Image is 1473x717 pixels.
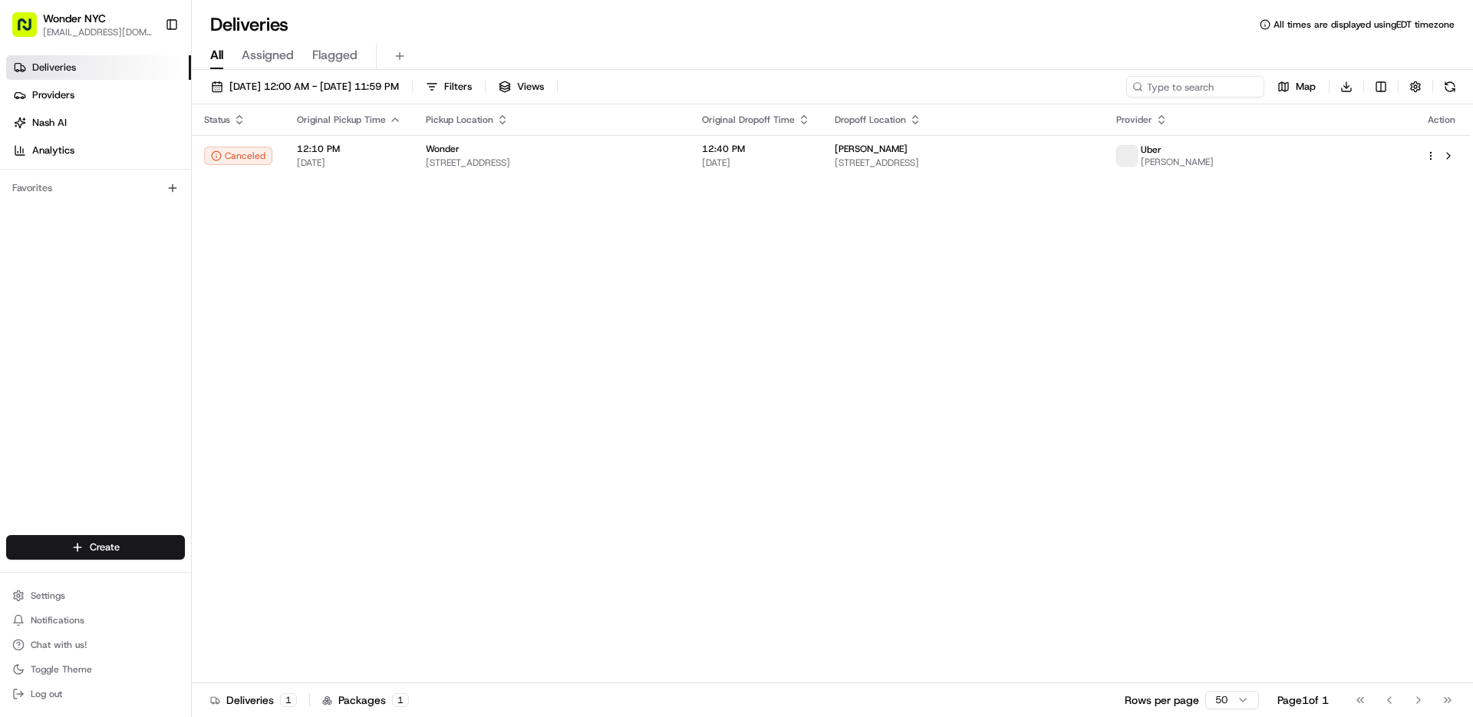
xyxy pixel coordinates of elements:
span: [STREET_ADDRESS] [835,157,1092,169]
span: Assigned [242,46,294,64]
span: 12:10 PM [297,143,401,155]
button: Create [6,535,185,560]
span: Status [204,114,230,126]
span: Uber [1141,144,1162,156]
button: Filters [419,76,479,97]
span: [DATE] [297,157,401,169]
div: Favorites [6,176,185,200]
span: [PERSON_NAME] [1141,156,1214,168]
div: 1 [392,693,409,707]
button: Toggle Theme [6,659,185,680]
button: Canceled [204,147,272,165]
span: Provider [1116,114,1152,126]
span: Settings [31,590,65,602]
button: Wonder NYC [43,11,106,26]
button: Notifications [6,610,185,631]
span: Views [517,80,544,94]
span: Flagged [312,46,358,64]
span: [STREET_ADDRESS] [426,157,677,169]
span: Log out [31,688,62,700]
button: Refresh [1439,76,1461,97]
span: Dropoff Location [835,114,906,126]
span: Pickup Location [426,114,493,126]
span: Create [90,540,120,554]
span: Filters [444,80,472,94]
span: All [210,46,223,64]
div: Packages [322,692,409,708]
span: Map [1296,80,1316,94]
a: Nash AI [6,111,191,135]
span: Toggle Theme [31,663,92,676]
span: Nash AI [32,116,67,130]
span: Providers [32,88,74,102]
h1: Deliveries [210,12,288,37]
span: 12:40 PM [702,143,810,155]
span: Chat with us! [31,639,87,651]
a: Deliveries [6,55,191,80]
span: Original Dropoff Time [702,114,795,126]
button: [DATE] 12:00 AM - [DATE] 11:59 PM [204,76,406,97]
span: Deliveries [32,61,76,74]
button: Settings [6,585,185,606]
input: Type to search [1126,76,1264,97]
span: Original Pickup Time [297,114,386,126]
div: 1 [280,693,297,707]
span: [DATE] [702,157,810,169]
button: Views [492,76,551,97]
button: Log out [6,683,185,705]
span: [DATE] 12:00 AM - [DATE] 11:59 PM [229,80,399,94]
span: Wonder [426,143,460,155]
span: [PERSON_NAME] [835,143,908,155]
a: Analytics [6,138,191,163]
span: All times are displayed using EDT timezone [1274,18,1455,31]
a: Providers [6,83,191,107]
span: Analytics [32,144,74,157]
button: Chat with us! [6,634,185,656]
div: Deliveries [210,692,297,708]
button: Wonder NYC[EMAIL_ADDRESS][DOMAIN_NAME] [6,6,159,43]
div: Action [1425,114,1458,126]
button: [EMAIL_ADDRESS][DOMAIN_NAME] [43,26,153,38]
p: Rows per page [1125,692,1199,708]
span: Notifications [31,614,84,626]
button: Map [1270,76,1323,97]
div: Page 1 of 1 [1277,692,1329,708]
